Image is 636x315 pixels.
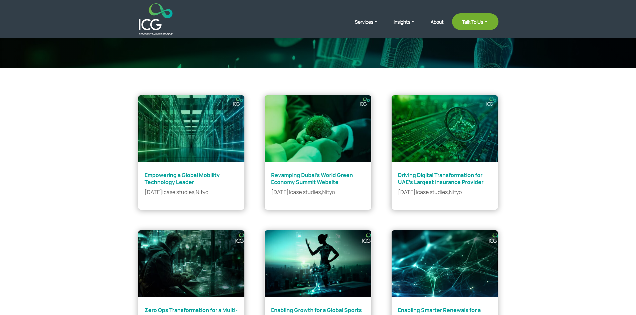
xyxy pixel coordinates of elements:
p: | , [271,189,365,195]
a: Nityo [322,188,335,196]
img: Revamping Dubai’s World Green Economy Summit Website [264,95,371,162]
a: Driving Digital Transformation for UAE’s Largest Insurance Provider [398,171,483,186]
p: | , [145,189,238,195]
img: Enabling Smarter Renewals for a Global Telecom Enterprise [391,230,498,297]
img: Zero Ops Transformation for a Multi-Brand Retailer [138,230,245,297]
a: case studies [417,188,448,196]
img: Enabling Growth for a Global Sports Retailer [264,230,371,297]
span: [DATE] [145,188,162,196]
a: case studies [290,188,321,196]
iframe: Chat Widget [525,243,636,315]
img: ICG [139,3,173,35]
a: Services [355,18,385,35]
p: | , [398,189,491,195]
a: case studies [164,188,194,196]
a: Nityo [196,188,208,196]
span: [DATE] [398,188,416,196]
a: Revamping Dubai’s World Green Economy Summit Website [271,171,353,186]
img: Driving Digital Transformation for UAE’s Largest Insurance Provider [391,95,498,162]
a: Talk To Us [452,13,498,30]
a: Empowering a Global Mobility Technology Leader [145,171,220,186]
a: About [431,19,444,35]
img: Empowering a Global Mobility Technology Leader [138,95,245,162]
a: Nityo [449,188,462,196]
a: Insights [394,18,422,35]
span: [DATE] [271,188,289,196]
